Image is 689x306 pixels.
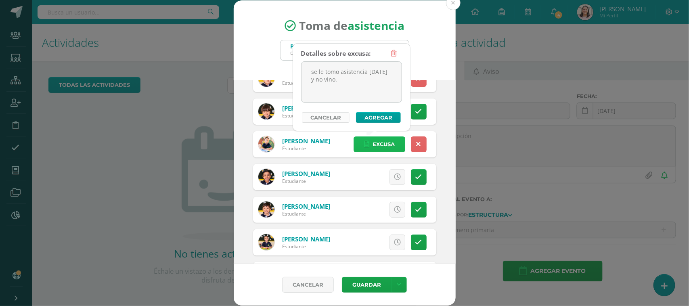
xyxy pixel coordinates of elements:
[373,137,395,152] span: Excusa
[258,201,274,218] img: 5444581f406961002cdff2fc4fcc0841.png
[301,46,371,61] div: Detalles sobre excusa:
[282,210,330,217] div: Estudiante
[342,277,391,293] button: Guardar
[281,40,409,60] input: Busca un grado o sección aquí...
[282,145,330,152] div: Estudiante
[291,50,375,56] div: Centro Educativo [GEOGRAPHIC_DATA][PERSON_NAME]
[348,18,404,34] strong: asistencia
[282,277,334,293] a: Cancelar
[258,103,274,119] img: 7053ac3b405f9f1a5180156ecd1ed60e.png
[282,243,330,250] div: Estudiante
[282,178,330,184] div: Estudiante
[282,170,330,178] a: [PERSON_NAME]
[356,112,401,123] button: Agregar
[258,136,274,152] img: f3c2588095705bb5e0124c92120dd277.png
[354,136,405,152] a: Excusa
[282,202,330,210] a: [PERSON_NAME]
[282,137,330,145] a: [PERSON_NAME]
[282,235,330,243] a: [PERSON_NAME]
[282,104,330,112] a: [PERSON_NAME]
[282,112,330,119] div: Estudiante
[258,169,274,185] img: 4f23df9df1164d281f5b5801f685ff6e.png
[302,112,350,123] a: Cancelar
[282,80,330,86] div: Estudiante
[258,234,274,250] img: f7c222d3f5ceca6980939f6228aeae52.png
[299,18,404,34] span: Toma de
[291,42,375,50] div: Preprimaria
